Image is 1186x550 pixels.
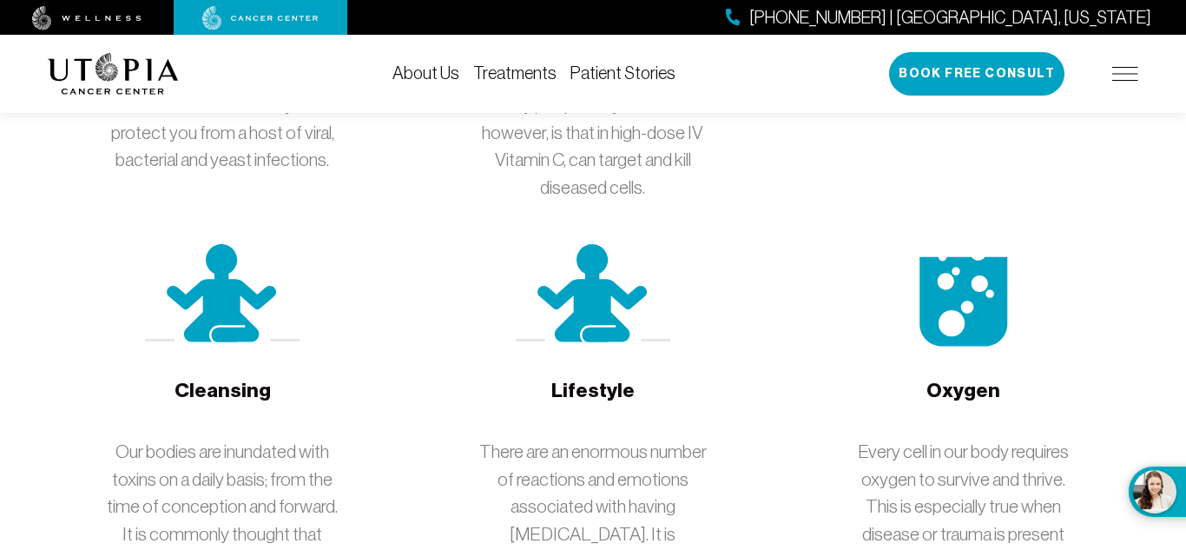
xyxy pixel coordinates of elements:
[473,63,557,83] a: Treatments
[570,63,675,83] a: Patient Stories
[1112,67,1138,81] img: icon-hamburger
[145,242,300,347] img: Cleansing
[886,242,1041,347] img: Oxygen
[926,377,1000,429] span: Oxygen
[551,377,635,429] span: Lifestyle
[175,377,271,429] span: Cleansing
[202,6,319,30] img: cancer center
[32,6,142,30] img: wellness
[516,242,670,347] img: Lifestyle
[48,53,179,95] img: logo
[889,52,1064,96] button: Book Free Consult
[749,5,1151,30] span: [PHONE_NUMBER] | [GEOGRAPHIC_DATA], [US_STATE]
[726,5,1151,30] a: [PHONE_NUMBER] | [GEOGRAPHIC_DATA], [US_STATE]
[392,63,459,83] a: About Us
